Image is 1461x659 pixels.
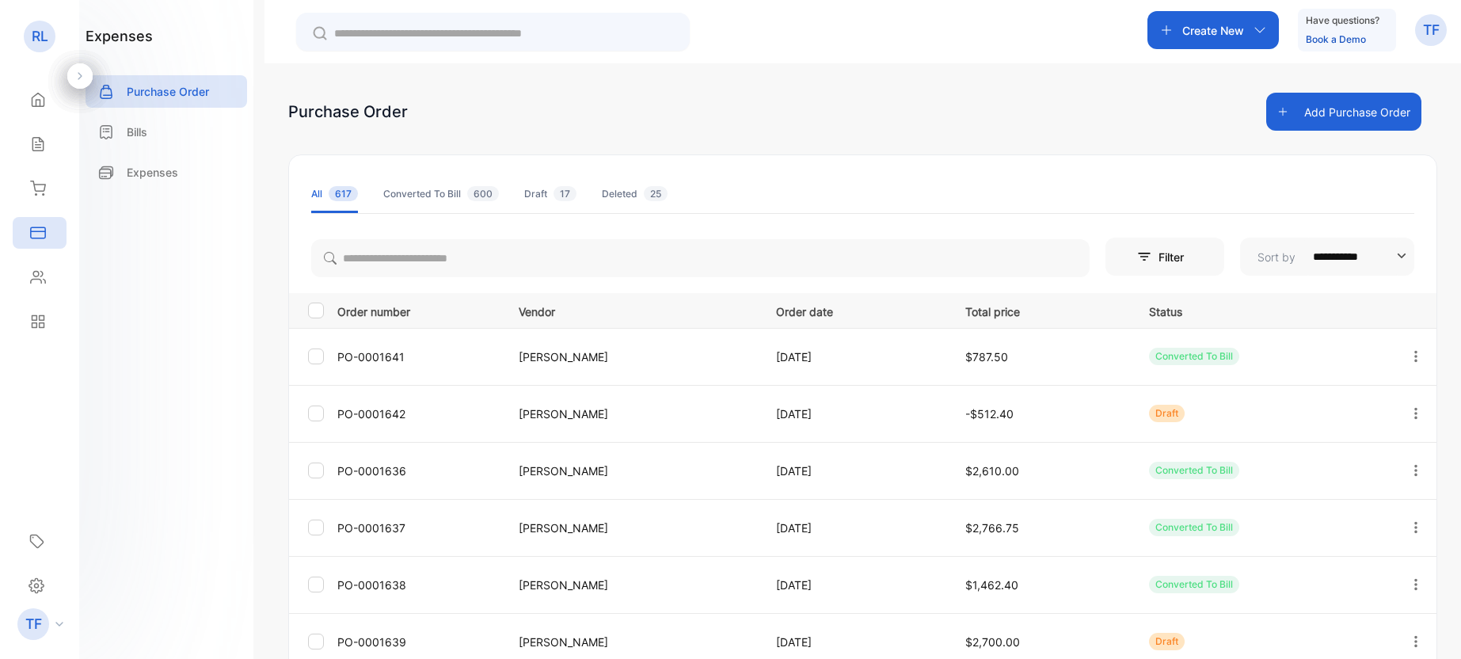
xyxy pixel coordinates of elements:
p: Order date [776,300,932,320]
p: PO-0001638 [337,577,499,593]
p: Vendor [519,300,744,320]
div: All [311,187,358,201]
span: Converted To Bill [1155,521,1233,533]
span: $2,610.00 [965,464,1019,478]
button: Create New [1147,11,1279,49]
span: -$512.40 [965,407,1014,421]
div: Draft [524,187,576,201]
p: Status [1149,300,1375,320]
span: 617 [329,186,358,201]
p: [DATE] [776,463,932,479]
span: 600 [467,186,499,201]
p: [PERSON_NAME] [519,463,744,479]
p: [PERSON_NAME] [519,634,744,650]
p: [DATE] [776,349,932,365]
p: [DATE] [776,406,932,422]
p: [DATE] [776,577,932,593]
p: [DATE] [776,520,932,536]
button: TF [1415,11,1447,49]
p: [DATE] [776,634,932,650]
p: Order number [337,300,499,320]
span: $1,462.40 [965,578,1018,592]
a: Purchase Order [86,75,247,108]
p: [PERSON_NAME] [519,406,744,422]
button: Add Purchase Order [1266,93,1421,131]
div: Purchase Order [288,100,408,124]
p: Create New [1182,22,1244,39]
p: PO-0001639 [337,634,499,650]
span: Draft [1155,407,1178,419]
p: Total price [965,300,1117,320]
p: [PERSON_NAME] [519,349,744,365]
p: Purchase Order [127,83,209,100]
p: PO-0001642 [337,406,499,422]
span: Draft [1155,635,1178,647]
span: $787.50 [965,350,1008,364]
p: Expenses [127,164,178,181]
a: Bills [86,116,247,148]
span: $2,766.75 [965,521,1019,535]
span: $2,700.00 [965,635,1020,649]
h1: expenses [86,25,153,47]
p: Sort by [1257,249,1295,265]
a: Expenses [86,156,247,189]
span: 17 [554,186,576,201]
span: Converted To Bill [1155,578,1233,590]
p: [PERSON_NAME] [519,577,744,593]
p: RL [32,26,48,47]
span: Converted To Bill [1155,350,1233,362]
a: Book a Demo [1306,33,1366,45]
div: Converted To Bill [383,187,499,201]
p: TF [25,614,42,634]
p: PO-0001637 [337,520,499,536]
span: Converted To Bill [1155,464,1233,476]
p: [PERSON_NAME] [519,520,744,536]
p: Have questions? [1306,13,1379,29]
span: 25 [644,186,668,201]
p: TF [1423,20,1440,40]
button: Sort by [1240,238,1414,276]
p: Bills [127,124,147,140]
div: Deleted [602,187,668,201]
p: PO-0001641 [337,349,499,365]
p: PO-0001636 [337,463,499,479]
